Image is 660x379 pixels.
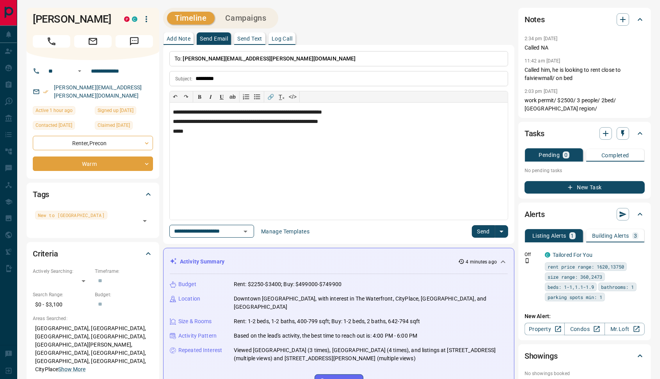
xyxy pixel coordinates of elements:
button: 𝑰 [205,91,216,102]
p: Pending [539,152,560,158]
span: Contacted [DATE] [36,121,72,129]
p: Search Range: [33,291,91,298]
p: Based on the lead's activity, the best time to reach out is: 4:00 PM - 6:00 PM [234,332,417,340]
h1: [PERSON_NAME] [33,13,112,25]
p: Downtown [GEOGRAPHIC_DATA], with interest in The Waterfront, CityPlace, [GEOGRAPHIC_DATA], and [G... [234,295,508,311]
div: Tue Jul 04 2023 [95,121,153,132]
p: Send Text [237,36,262,41]
p: $0 - $3,100 [33,298,91,311]
a: Tailored For You [553,252,592,258]
p: Viewed [GEOGRAPHIC_DATA] (3 times), [GEOGRAPHIC_DATA] (4 times), and listings at [STREET_ADDRESS]... [234,346,508,363]
h2: Alerts [525,208,545,221]
p: Add Note [167,36,190,41]
span: size range: 360,2473 [548,273,602,281]
div: Tags [33,185,153,204]
div: Warm [33,157,153,171]
p: Activity Summary [180,258,224,266]
div: split button [472,225,508,238]
button: Send [472,225,495,238]
button: Manage Templates [256,225,314,238]
a: [PERSON_NAME][EMAIL_ADDRESS][PERSON_NAME][DOMAIN_NAME] [54,84,142,99]
p: 11:42 am [DATE] [525,58,560,64]
span: Active 1 hour ago [36,107,73,114]
h2: Tasks [525,127,544,140]
p: Building Alerts [592,233,629,238]
button: Numbered list [241,91,252,102]
button: Open [139,215,150,226]
p: Areas Searched: [33,315,153,322]
button: ↶ [170,91,181,102]
button: New Task [525,181,645,194]
p: Actively Searching: [33,268,91,275]
div: Renter , Precon [33,136,153,150]
div: condos.ca [545,252,550,258]
span: Message [116,35,153,48]
p: Repeated Interest [178,346,222,354]
s: ab [229,94,236,100]
span: Claimed [DATE] [98,121,130,129]
span: parking spots min: 1 [548,293,602,301]
button: </> [287,91,298,102]
p: work permit/ $2500/ 3 people/ 2bed/ [GEOGRAPHIC_DATA] region/ [525,96,645,113]
p: New Alert: [525,312,645,320]
div: Criteria [33,244,153,263]
span: Call [33,35,70,48]
p: Budget [178,280,196,288]
p: Send Email [200,36,228,41]
button: T̲ₓ [276,91,287,102]
p: 3 [634,233,637,238]
button: Open [240,226,251,237]
span: rent price range: 1620,13750 [548,263,624,270]
p: 2:34 pm [DATE] [525,36,558,41]
div: Tue Sep 16 2025 [33,106,91,117]
div: Thu Feb 15 2024 [33,121,91,132]
span: New to [GEOGRAPHIC_DATA] [38,211,105,219]
span: [PERSON_NAME][EMAIL_ADDRESS][PERSON_NAME][DOMAIN_NAME] [183,55,356,62]
span: Email [74,35,112,48]
a: Mr.Loft [605,323,645,335]
button: Bullet list [252,91,263,102]
p: 4 minutes ago [466,258,497,265]
div: Notes [525,10,645,29]
p: Budget: [95,291,153,298]
p: Size & Rooms [178,317,212,326]
p: [GEOGRAPHIC_DATA], [GEOGRAPHIC_DATA], [GEOGRAPHIC_DATA], [GEOGRAPHIC_DATA], [GEOGRAPHIC_DATA][PER... [33,322,153,376]
div: Alerts [525,205,645,224]
h2: Tags [33,188,49,201]
p: Subject: [175,75,192,82]
p: Log Call [272,36,292,41]
p: Timeframe: [95,268,153,275]
span: bathrooms: 1 [601,283,634,291]
p: To: [169,51,508,66]
p: Called NA [525,44,645,52]
span: beds: 1-1,1.1-1.9 [548,283,594,291]
p: No showings booked [525,370,645,377]
a: Property [525,323,565,335]
div: Sun Jan 08 2023 [95,106,153,117]
div: condos.ca [132,16,137,22]
button: Show More [58,365,85,374]
p: No pending tasks [525,165,645,176]
p: Location [178,295,200,303]
svg: Email Verified [43,89,48,94]
p: Rent: $2250-$3400; Buy: $499000-$749900 [234,280,342,288]
h2: Showings [525,350,558,362]
button: Open [75,66,84,76]
div: Showings [525,347,645,365]
div: Activity Summary4 minutes ago [170,254,508,269]
p: 1 [571,233,574,238]
button: 𝐔 [216,91,227,102]
h2: Notes [525,13,545,26]
p: Rent: 1-2 beds, 1-2 baths, 400-799 sqft; Buy: 1-2 beds, 2 baths, 642-794 sqft [234,317,420,326]
p: Listing Alerts [532,233,566,238]
button: Campaigns [218,12,274,25]
a: Condos [564,323,605,335]
p: Called him, he is looking to rent close to faiviewmall/ on bed [525,66,645,82]
button: Timeline [167,12,215,25]
svg: Push Notification Only [525,258,530,263]
button: ↷ [181,91,192,102]
button: 𝐁 [194,91,205,102]
p: Activity Pattern [178,332,217,340]
button: 🔗 [265,91,276,102]
div: property.ca [124,16,130,22]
